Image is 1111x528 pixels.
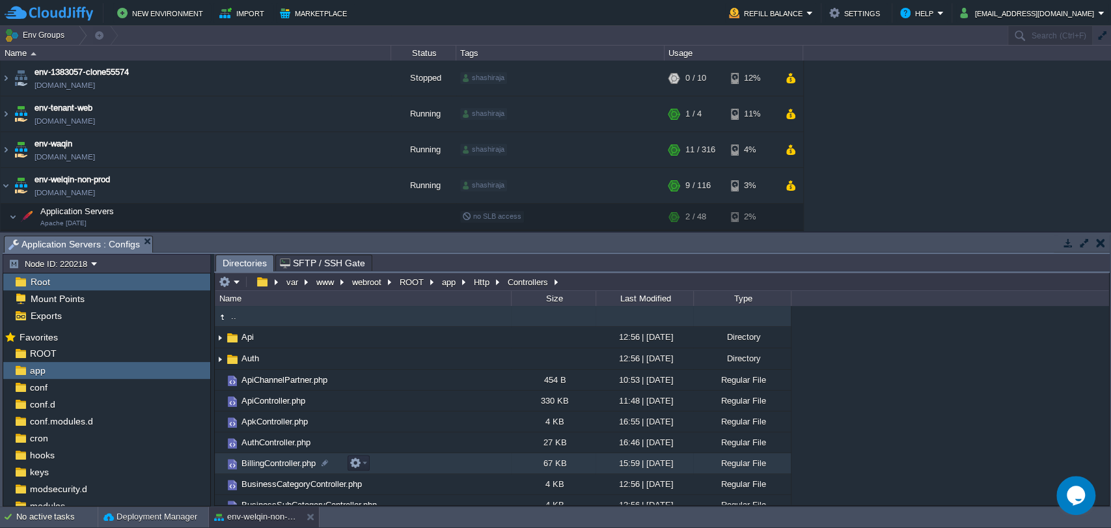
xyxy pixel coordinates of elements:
span: BusinessSubCategoryController.php [240,499,379,510]
a: modsecurity.d [27,483,89,495]
button: [EMAIL_ADDRESS][DOMAIN_NAME] [960,5,1098,21]
div: 2% [731,230,773,251]
div: 67 KB [511,453,596,473]
button: Marketplace [280,5,351,21]
a: env-welqin-non-prod [34,173,110,186]
a: [DOMAIN_NAME] [34,150,95,163]
a: BillingController.php [240,458,318,469]
div: shashiraja [460,180,507,191]
button: www [314,276,337,288]
span: cron [27,432,50,444]
button: Refill Balance [729,5,806,21]
div: Stopped [391,61,456,96]
button: env-welqin-non-prod [214,510,296,523]
div: 27 KB [511,432,596,452]
span: SFTP / SSH Gate [280,255,365,271]
img: AMDAwAAAACH5BAEAAAAALAAAAAABAAEAAAICRAEAOw== [215,327,225,348]
span: ApkController.php [240,416,310,427]
div: Name [216,291,511,306]
div: 12% [731,61,773,96]
a: keys [27,466,51,478]
div: Running [391,96,456,132]
img: AMDAwAAAACH5BAEAAAAALAAAAAABAAEAAAICRAEAOw== [35,230,53,251]
div: 11% [731,96,773,132]
div: 4 KB [511,474,596,494]
a: Mount Points [28,293,87,305]
button: Settings [829,5,884,21]
div: Regular File [693,411,791,432]
a: [DOMAIN_NAME] [34,186,95,199]
div: Running [391,132,456,167]
span: Directories [223,255,267,271]
img: AMDAwAAAACH5BAEAAAAALAAAAAABAAEAAAICRAEAOw== [1,61,11,96]
div: 330 KB [511,391,596,411]
div: 0 / 10 [685,61,706,96]
div: Name [1,46,391,61]
div: 9 / 116 [685,168,711,203]
img: AMDAwAAAACH5BAEAAAAALAAAAAABAAEAAAICRAEAOw== [225,374,240,388]
div: Usage [665,46,802,61]
img: AMDAwAAAACH5BAEAAAAALAAAAAABAAEAAAICRAEAOw== [225,457,240,471]
div: 12:56 | [DATE] [596,474,693,494]
a: ROOT [27,348,59,359]
img: AMDAwAAAACH5BAEAAAAALAAAAAABAAEAAAICRAEAOw== [12,168,30,203]
div: 4 KB [511,495,596,515]
img: AMDAwAAAACH5BAEAAAAALAAAAAABAAEAAAICRAEAOw== [27,230,35,251]
a: env-waqin [34,137,72,150]
a: AuthController.php [240,437,312,448]
div: 2% [731,204,773,230]
a: .. [229,311,238,322]
img: AMDAwAAAACH5BAEAAAAALAAAAAABAAEAAAICRAEAOw== [215,453,225,473]
div: 3% [731,168,773,203]
a: BusinessCategoryController.php [240,479,364,490]
img: AMDAwAAAACH5BAEAAAAALAAAAAABAAEAAAICRAEAOw== [12,96,30,132]
img: AMDAwAAAACH5BAEAAAAALAAAAAABAAEAAAICRAEAOw== [225,415,240,430]
a: Auth [240,353,261,364]
div: 11 / 316 [685,132,715,167]
div: 4% [731,132,773,167]
a: [DOMAIN_NAME] [34,79,95,92]
a: Exports [28,310,64,322]
span: conf.modules.d [27,415,95,427]
button: var [284,276,301,288]
img: CloudJiffy [5,5,93,21]
div: 16:55 | [DATE] [596,411,693,432]
button: Node ID: 220218 [8,258,91,270]
div: 4 KB [511,411,596,432]
button: webroot [350,276,385,288]
div: 1 / 4 [685,96,702,132]
div: Size [512,291,596,306]
a: Root [28,276,52,288]
a: ApiChannelPartner.php [240,374,329,385]
div: 16:46 | [DATE] [596,432,693,452]
a: app [27,365,48,376]
a: Application ServersApache [DATE] [39,206,116,216]
div: Regular File [693,370,791,390]
img: AMDAwAAAACH5BAEAAAAALAAAAAABAAEAAAICRAEAOw== [12,61,30,96]
span: hooks [27,449,57,461]
img: AMDAwAAAACH5BAEAAAAALAAAAAABAAEAAAICRAEAOw== [9,204,17,230]
img: AMDAwAAAACH5BAEAAAAALAAAAAABAAEAAAICRAEAOw== [215,495,225,515]
span: Favorites [17,331,60,343]
span: conf [27,382,49,393]
a: Favorites [17,332,60,342]
div: Regular File [693,391,791,411]
img: AMDAwAAAACH5BAEAAAAALAAAAAABAAEAAAICRAEAOw== [225,478,240,492]
div: 2 / 48 [685,204,706,230]
div: Type [694,291,791,306]
a: env-tenant-web [34,102,92,115]
div: shashiraja [460,144,507,156]
img: AMDAwAAAACH5BAEAAAAALAAAAAABAAEAAAICRAEAOw== [215,310,229,324]
img: AMDAwAAAACH5BAEAAAAALAAAAAABAAEAAAICRAEAOw== [215,411,225,432]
